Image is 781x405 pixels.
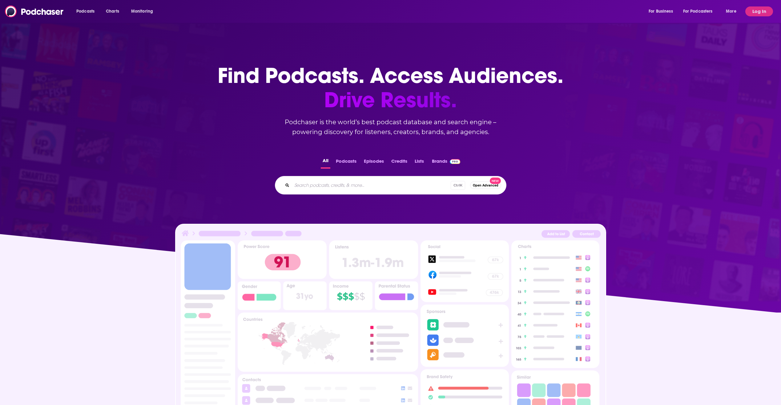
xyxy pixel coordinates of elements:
span: More [726,7,736,16]
img: Podcast Insights Countries [238,313,418,371]
button: Credits [389,157,409,169]
span: For Podcasters [683,7,713,16]
span: Charts [106,7,119,16]
button: open menu [679,6,722,16]
button: Episodes [362,157,386,169]
button: Log In [745,6,773,16]
span: Drive Results. [218,88,563,112]
button: open menu [644,6,681,16]
span: For Business [649,7,673,16]
span: Podcasts [76,7,95,16]
div: Search podcasts, credits, & more... [275,176,506,194]
a: Charts [102,6,123,16]
img: Podchaser - Follow, Share and Rate Podcasts [5,6,64,17]
img: Podcast Socials [421,240,509,302]
img: Podcast Insights Listens [329,240,418,279]
span: New [490,178,501,184]
img: Podcast Insights Income [329,281,372,310]
span: Open Advanced [473,184,498,187]
button: open menu [72,6,103,16]
h2: Podchaser is the world’s best podcast database and search engine – powering discovery for listene... [268,117,514,137]
img: Podcast Insights Gender [238,281,281,310]
button: open menu [722,6,744,16]
img: Podcast Insights Power score [238,240,327,279]
img: Podcast Sponsors [421,305,509,367]
img: Podchaser Pro [450,159,461,164]
button: Podcasts [334,157,358,169]
h1: Find Podcasts. Access Audiences. [218,63,563,112]
button: Open AdvancedNew [470,182,501,189]
button: Lists [413,157,426,169]
input: Search podcasts, credits, & more... [292,180,451,190]
span: Monitoring [131,7,153,16]
img: Podcast Insights Age [283,281,327,310]
img: Podcast Insights Parental Status [375,281,418,310]
button: All [321,157,330,169]
img: Podcast Insights Header [181,229,601,240]
img: Podcast Insights Charts [511,240,599,368]
button: open menu [127,6,161,16]
a: BrandsPodchaser Pro [432,157,461,169]
span: Ctrl K [451,181,465,190]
